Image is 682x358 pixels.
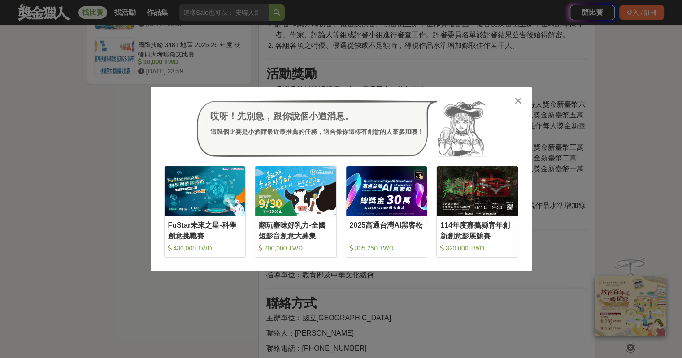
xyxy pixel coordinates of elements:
[259,220,333,240] div: 翻玩臺味好乳力-全國短影音創意大募集
[164,166,246,258] a: Cover ImageFuStar未來之星-科學創意挑戰賽 430,000 TWD
[437,100,486,157] img: Avatar
[350,244,424,253] div: 305,250 TWD
[436,166,518,258] a: Cover Image114年度嘉義縣青年創新創意影展競賽 320,000 TWD
[346,166,427,216] img: Cover Image
[440,220,514,240] div: 114年度嘉義縣青年創新創意影展競賽
[165,166,246,216] img: Cover Image
[255,166,336,216] img: Cover Image
[255,166,337,258] a: Cover Image翻玩臺味好乳力-全國短影音創意大募集 200,000 TWD
[437,166,518,216] img: Cover Image
[168,220,242,240] div: FuStar未來之星-科學創意挑戰賽
[440,244,514,253] div: 320,000 TWD
[259,244,333,253] div: 200,000 TWD
[168,244,242,253] div: 430,000 TWD
[210,127,424,137] div: 這幾個比賽是小酒館最近最推薦的任務，適合像你這樣有創意的人來參加噢！
[346,166,428,258] a: Cover Image2025高通台灣AI黑客松 305,250 TWD
[350,220,424,240] div: 2025高通台灣AI黑客松
[210,109,424,123] div: 哎呀！先別急，跟你說個小道消息。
